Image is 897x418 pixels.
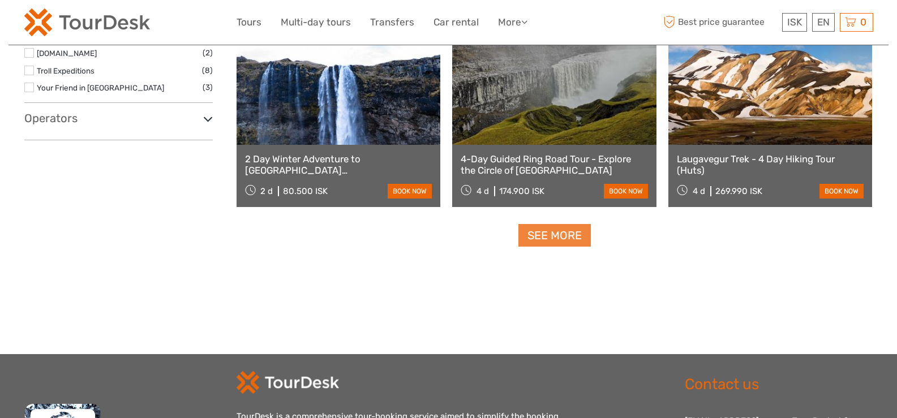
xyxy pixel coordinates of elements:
[202,64,213,77] span: (8)
[499,186,544,196] div: 174.900 ISK
[787,16,802,28] span: ISK
[685,376,873,394] h2: Contact us
[434,14,479,31] a: Car rental
[281,14,351,31] a: Multi-day tours
[37,49,97,58] a: [DOMAIN_NAME]
[604,184,648,199] a: book now
[203,81,213,94] span: (3)
[37,83,164,92] a: Your Friend in [GEOGRAPHIC_DATA]
[283,186,328,196] div: 80.500 ISK
[693,186,705,196] span: 4 d
[498,14,527,31] a: More
[37,66,95,75] a: Troll Expeditions
[203,46,213,59] span: (2)
[24,111,213,125] h3: Operators
[461,153,648,176] a: 4-Day Guided Ring Road Tour - Explore the Circle of [GEOGRAPHIC_DATA]
[260,186,273,196] span: 2 d
[677,153,864,176] a: Laugavegur Trek - 4 Day Hiking Tour (Huts)
[819,184,864,199] a: book now
[388,184,432,199] a: book now
[245,153,432,176] a: 2 Day Winter Adventure to [GEOGRAPHIC_DATA] [GEOGRAPHIC_DATA], [GEOGRAPHIC_DATA], [GEOGRAPHIC_DAT...
[370,14,414,31] a: Transfers
[518,224,591,247] a: See more
[477,186,489,196] span: 4 d
[859,16,868,28] span: 0
[237,371,339,394] img: td-logo-white.png
[237,14,261,31] a: Tours
[24,8,150,36] img: 120-15d4194f-c635-41b9-a512-a3cb382bfb57_logo_small.png
[661,13,779,32] span: Best price guarantee
[812,13,835,32] div: EN
[715,186,762,196] div: 269.990 ISK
